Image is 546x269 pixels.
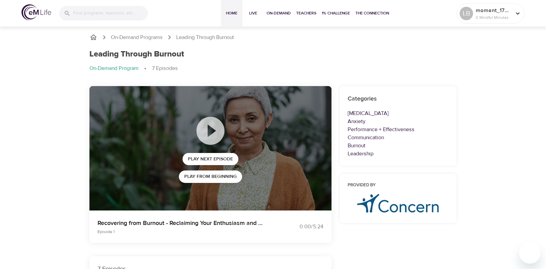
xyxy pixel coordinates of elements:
[89,65,457,73] nav: breadcrumb
[348,117,448,125] p: Anxiety
[97,219,265,228] p: Recovering from Burnout - Reclaiming Your Enthusiasm and Vitality
[22,4,51,20] img: logo
[245,10,261,17] span: Live
[348,150,448,158] p: Leadership
[267,10,291,17] span: On-Demand
[296,10,316,17] span: Teachers
[89,49,184,59] h1: Leading Through Burnout
[348,125,448,133] p: Performance + Effectiveness
[460,7,473,20] div: LB
[355,10,389,17] span: The Connection
[348,133,448,142] p: Communication
[183,153,238,165] button: Play Next Episode
[273,223,323,231] div: 0:00 / 5:24
[188,155,233,163] span: Play Next Episode
[224,10,240,17] span: Home
[348,182,448,189] h6: Provided by
[476,14,511,21] p: 0 Mindful Minutes
[111,34,163,41] a: On-Demand Programs
[519,242,541,264] iframe: Button to launch messaging window
[179,170,242,183] button: Play from beginning
[97,229,265,235] p: Episode 1
[348,142,448,150] p: Burnout
[476,6,511,14] p: moment_1755203960
[348,94,448,104] h6: Categories
[348,109,448,117] p: [MEDICAL_DATA]
[184,172,237,181] span: Play from beginning
[89,65,139,72] p: On-Demand Program
[176,34,234,41] p: Leading Through Burnout
[322,10,350,17] span: 1% Challenge
[357,194,439,213] img: concern-logo%20%281%29.png
[152,65,178,72] p: 7 Episodes
[89,33,457,41] nav: breadcrumb
[73,6,148,21] input: Find programs, teachers, etc...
